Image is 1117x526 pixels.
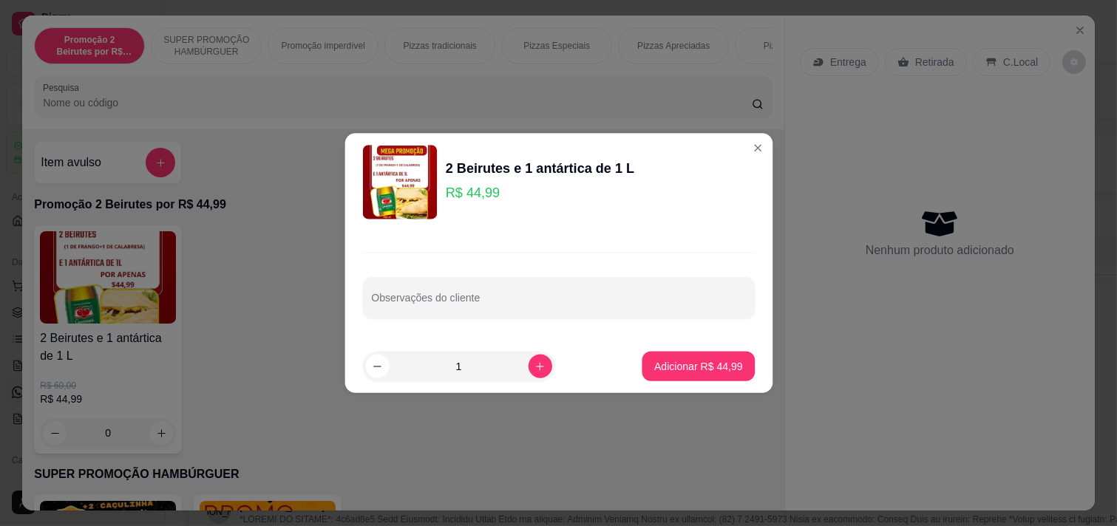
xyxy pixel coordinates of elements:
[362,145,436,219] img: product-image
[446,158,634,179] div: 2 Beirutes e 1 antártica de 1 L
[746,136,770,160] button: Close
[365,355,389,378] button: decrease-product-quantity
[654,359,743,374] p: Adicionar R$ 44,99
[642,352,755,381] button: Adicionar R$ 44,99
[446,182,634,202] p: R$ 44,99
[528,355,551,378] button: increase-product-quantity
[371,296,745,311] input: Observações do cliente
